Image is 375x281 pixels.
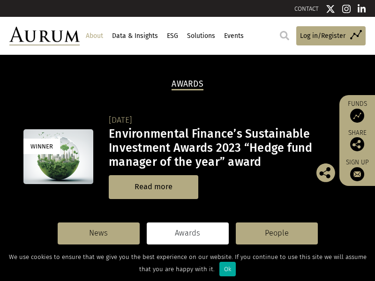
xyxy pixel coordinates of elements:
[109,114,349,127] div: [DATE]
[300,31,345,41] span: Log in/Register
[147,222,229,244] a: Awards
[326,4,335,14] img: Twitter icon
[111,28,159,44] a: Data & Insights
[186,28,216,44] a: Solutions
[172,79,203,90] h2: Awards
[219,262,236,276] div: Ok
[350,137,364,151] img: Share this post
[109,175,198,199] a: Read more
[342,4,351,14] img: Instagram icon
[294,5,319,12] a: CONTACT
[358,4,366,14] img: Linkedin icon
[344,130,370,151] div: Share
[236,222,318,244] a: People
[165,28,179,44] a: ESG
[58,222,140,244] a: News
[84,28,104,44] a: About
[223,28,245,44] a: Events
[9,27,80,46] img: Aurum
[350,109,364,123] img: Access Funds
[350,167,364,181] img: Sign up to our newsletter
[23,139,60,154] div: Winner
[344,100,370,123] a: Funds
[280,31,289,40] img: search.svg
[109,127,349,169] h3: Environmental Finance’s Sustainable Investment Awards 2023 “Hedge fund manager of the year” award
[344,158,370,181] a: Sign up
[296,26,366,45] a: Log in/Register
